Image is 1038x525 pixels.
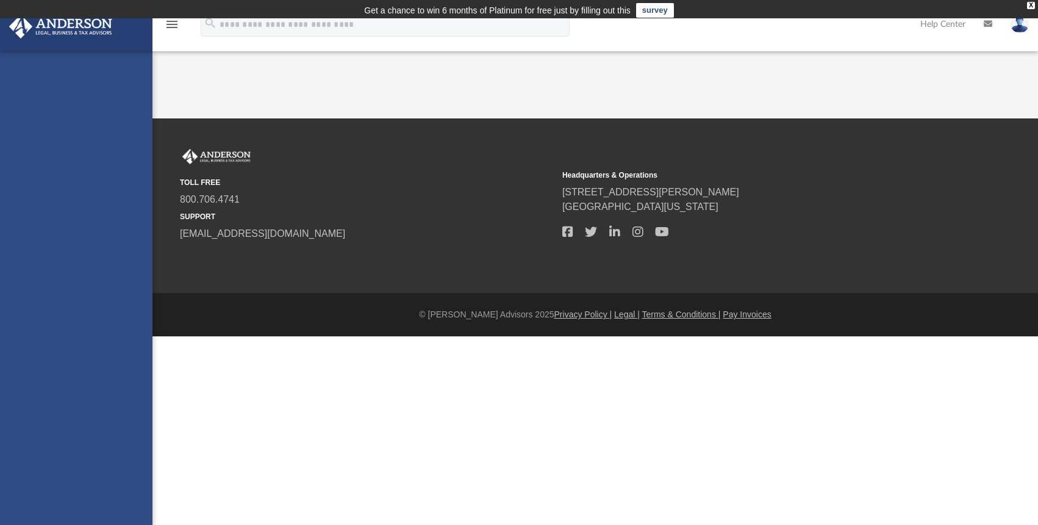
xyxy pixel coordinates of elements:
[180,211,554,222] small: SUPPORT
[180,194,240,205] a: 800.706.4741
[636,3,674,18] a: survey
[180,177,554,188] small: TOLL FREE
[562,187,739,197] a: [STREET_ADDRESS][PERSON_NAME]
[723,310,771,319] a: Pay Invoices
[562,170,936,181] small: Headquarters & Operations
[204,16,217,30] i: search
[1027,2,1035,9] div: close
[1011,15,1029,33] img: User Pic
[554,310,612,319] a: Privacy Policy |
[562,201,718,212] a: [GEOGRAPHIC_DATA][US_STATE]
[642,310,721,319] a: Terms & Conditions |
[364,3,631,18] div: Get a chance to win 6 months of Platinum for free just by filling out this
[614,310,640,319] a: Legal |
[152,308,1038,321] div: © [PERSON_NAME] Advisors 2025
[180,228,345,239] a: [EMAIL_ADDRESS][DOMAIN_NAME]
[180,149,253,165] img: Anderson Advisors Platinum Portal
[5,15,116,38] img: Anderson Advisors Platinum Portal
[165,17,179,32] i: menu
[165,23,179,32] a: menu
